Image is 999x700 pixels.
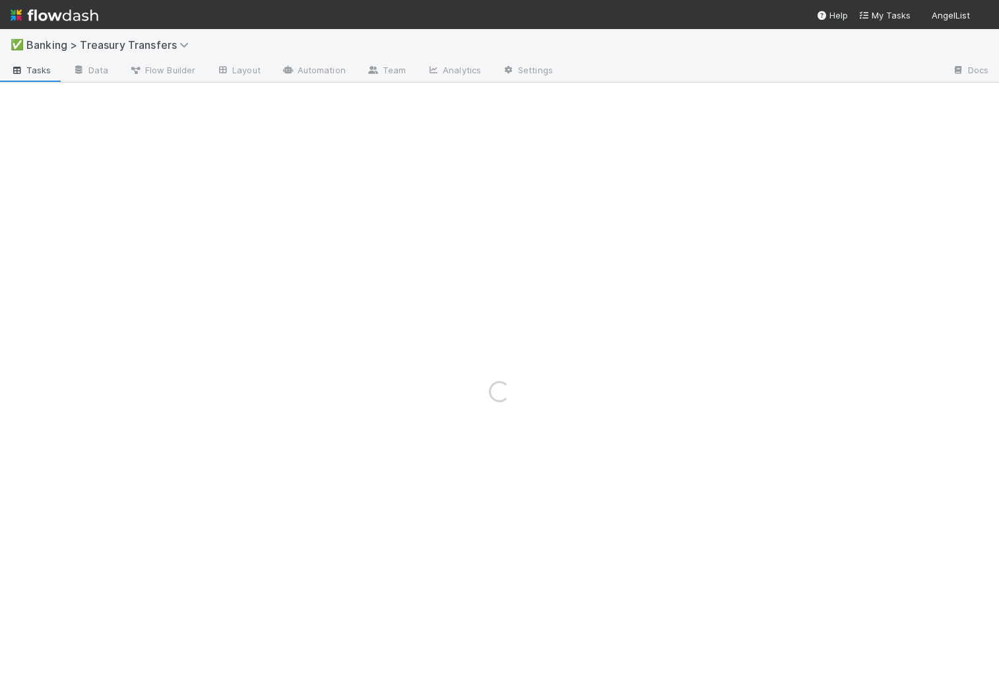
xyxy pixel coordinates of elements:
[271,61,356,82] a: Automation
[416,61,492,82] a: Analytics
[858,10,911,20] span: My Tasks
[942,61,999,82] a: Docs
[62,61,119,82] a: Data
[356,61,416,82] a: Team
[11,39,24,50] span: ✅
[119,61,206,82] a: Flow Builder
[206,61,271,82] a: Layout
[492,61,564,82] a: Settings
[858,9,911,22] a: My Tasks
[11,63,51,77] span: Tasks
[129,63,195,77] span: Flow Builder
[816,9,848,22] div: Help
[932,10,970,20] span: AngelList
[11,4,98,26] img: logo-inverted-e16ddd16eac7371096b0.svg
[26,38,195,52] span: Banking > Treasury Transfers
[975,9,988,22] img: avatar_5d1523cf-d377-42ee-9d1c-1d238f0f126b.png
